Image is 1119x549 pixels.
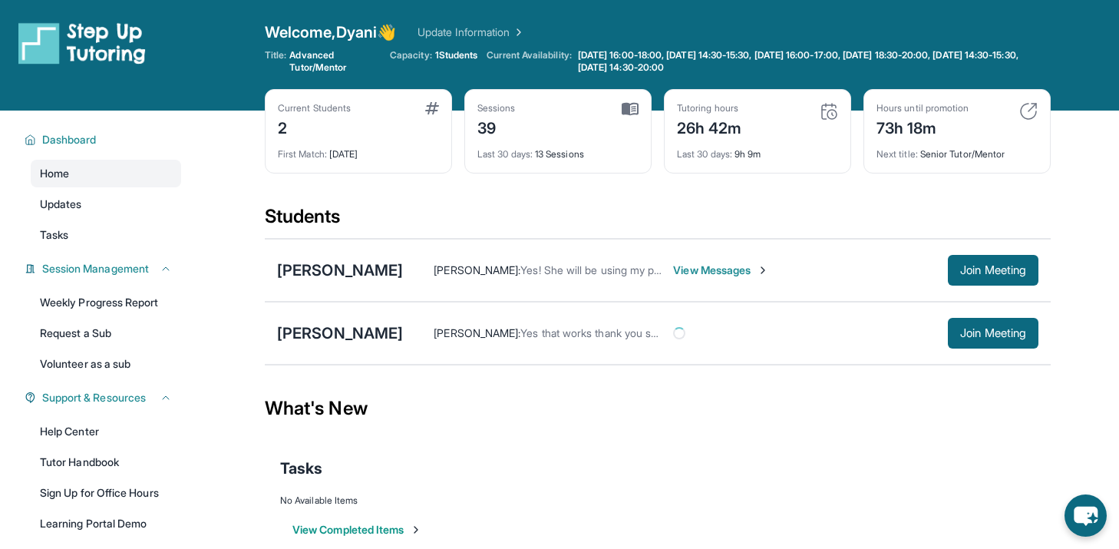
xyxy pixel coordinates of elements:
[31,190,181,218] a: Updates
[948,318,1038,349] button: Join Meeting
[278,102,351,114] div: Current Students
[36,261,172,276] button: Session Management
[31,350,181,378] a: Volunteer as a sub
[289,49,381,74] span: Advanced Tutor/Mentor
[510,25,525,40] img: Chevron Right
[418,25,525,40] a: Update Information
[477,148,533,160] span: Last 30 days :
[31,448,181,476] a: Tutor Handbook
[292,522,422,537] button: View Completed Items
[280,494,1035,507] div: No Available Items
[280,458,322,479] span: Tasks
[1019,102,1038,121] img: card
[434,326,520,339] span: [PERSON_NAME] :
[960,329,1026,338] span: Join Meeting
[40,166,69,181] span: Home
[435,49,478,61] span: 1 Students
[40,197,82,212] span: Updates
[42,132,97,147] span: Dashboard
[31,289,181,316] a: Weekly Progress Report
[278,148,327,160] span: First Match :
[948,255,1038,286] button: Join Meeting
[876,148,918,160] span: Next title :
[265,204,1051,238] div: Students
[277,260,403,281] div: [PERSON_NAME]
[42,390,146,405] span: Support & Resources
[265,375,1051,442] div: What's New
[265,21,396,43] span: Welcome, Dyani 👋
[31,160,181,187] a: Home
[390,49,432,61] span: Capacity:
[876,139,1038,160] div: Senior Tutor/Mentor
[265,49,286,74] span: Title:
[278,139,439,160] div: [DATE]
[278,114,351,139] div: 2
[677,114,742,139] div: 26h 42m
[477,102,516,114] div: Sessions
[31,510,181,537] a: Learning Portal Demo
[36,390,172,405] button: Support & Resources
[677,139,838,160] div: 9h 9m
[477,114,516,139] div: 39
[673,263,769,278] span: View Messages
[40,227,68,243] span: Tasks
[31,479,181,507] a: Sign Up for Office Hours
[277,322,403,344] div: [PERSON_NAME]
[578,49,1048,74] span: [DATE] 16:00-18:00, [DATE] 14:30-15:30, [DATE] 16:00-17:00, [DATE] 18:30-20:00, [DATE] 14:30-15:3...
[36,132,172,147] button: Dashboard
[757,264,769,276] img: Chevron-Right
[42,261,149,276] span: Session Management
[820,102,838,121] img: card
[520,326,687,339] span: Yes that works thank you so much
[1065,494,1107,537] button: chat-button
[520,263,678,276] span: Yes! She will be using my phone
[434,263,520,276] span: [PERSON_NAME] :
[622,102,639,116] img: card
[477,139,639,160] div: 13 Sessions
[876,102,969,114] div: Hours until promotion
[876,114,969,139] div: 73h 18m
[31,221,181,249] a: Tasks
[487,49,571,74] span: Current Availability:
[677,148,732,160] span: Last 30 days :
[960,266,1026,275] span: Join Meeting
[677,102,742,114] div: Tutoring hours
[31,418,181,445] a: Help Center
[18,21,146,64] img: logo
[425,102,439,114] img: card
[575,49,1051,74] a: [DATE] 16:00-18:00, [DATE] 14:30-15:30, [DATE] 16:00-17:00, [DATE] 18:30-20:00, [DATE] 14:30-15:3...
[31,319,181,347] a: Request a Sub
